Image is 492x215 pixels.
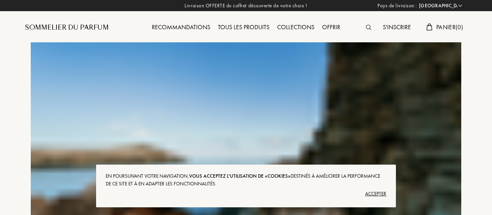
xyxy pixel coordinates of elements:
div: Tous les produits [214,23,273,33]
a: Tous les produits [214,23,273,31]
a: Recommandations [148,23,214,31]
span: Pays de livraison : [377,2,417,10]
a: Collections [273,23,318,31]
a: Sommelier du Parfum [25,23,109,32]
span: vous acceptez l'utilisation de «cookies» [189,173,291,179]
a: S'inscrire [379,23,415,31]
div: S'inscrire [379,23,415,33]
img: cart.svg [426,23,432,30]
span: Panier ( 0 ) [436,23,463,31]
div: Accepter [106,188,386,200]
div: Collections [273,23,318,33]
div: En poursuivant votre navigation, destinés à améliorer la performance de ce site et à en adapter l... [106,172,386,188]
div: Offrir [318,23,344,33]
a: Offrir [318,23,344,31]
div: Recommandations [148,23,214,33]
img: search_icn.svg [366,25,371,30]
